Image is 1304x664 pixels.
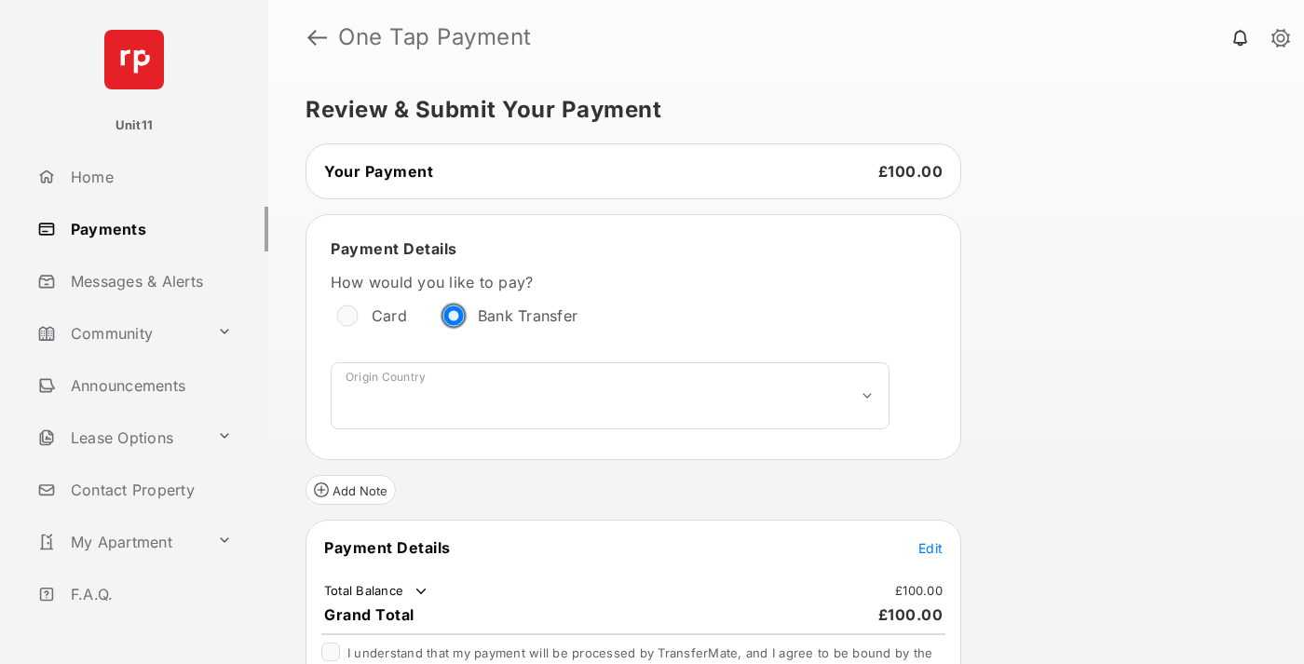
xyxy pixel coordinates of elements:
a: Lease Options [30,415,210,460]
button: Add Note [306,475,396,505]
td: £100.00 [894,582,944,599]
span: Payment Details [331,239,457,258]
a: Community [30,311,210,356]
h5: Review & Submit Your Payment [306,99,1252,121]
span: Edit [918,540,943,556]
span: Your Payment [324,162,433,181]
span: £100.00 [878,605,944,624]
label: Card [372,306,407,325]
strong: One Tap Payment [338,26,532,48]
span: £100.00 [878,162,944,181]
span: Payment Details [324,538,451,557]
a: Announcements [30,363,268,408]
a: Messages & Alerts [30,259,268,304]
button: Edit [918,538,943,557]
p: Unit11 [115,116,154,135]
a: F.A.Q. [30,572,268,617]
label: Bank Transfer [478,306,577,325]
a: Payments [30,207,268,251]
a: Contact Property [30,468,268,512]
label: How would you like to pay? [331,273,890,291]
span: Grand Total [324,605,414,624]
a: My Apartment [30,520,210,564]
a: Home [30,155,268,199]
img: svg+xml;base64,PHN2ZyB4bWxucz0iaHR0cDovL3d3dy53My5vcmcvMjAwMC9zdmciIHdpZHRoPSI2NCIgaGVpZ2h0PSI2NC... [104,30,164,89]
td: Total Balance [323,582,430,601]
